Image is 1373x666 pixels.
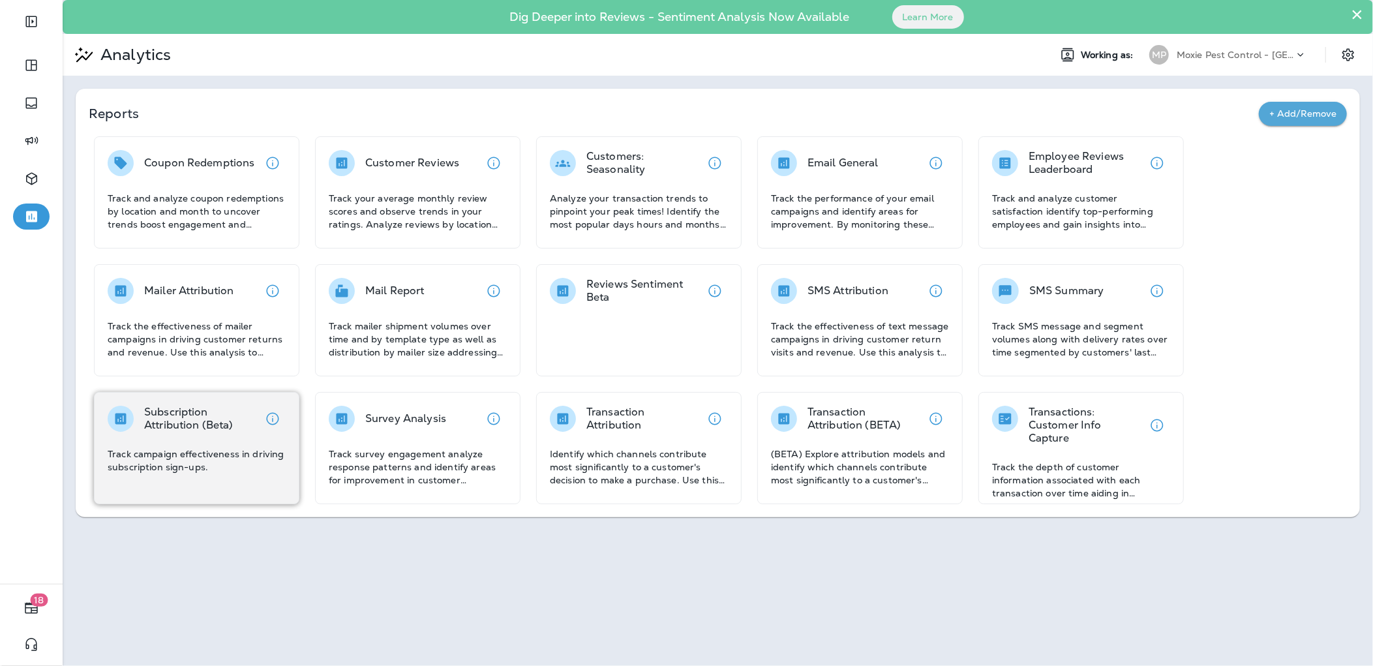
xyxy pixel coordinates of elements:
[923,278,949,304] button: View details
[1029,406,1144,445] p: Transactions: Customer Info Capture
[550,447,728,487] p: Identify which channels contribute most significantly to a customer's decision to make a purchase...
[329,192,507,231] p: Track your average monthly review scores and observe trends in your ratings. Analyze reviews by l...
[329,447,507,487] p: Track survey engagement analyze response patterns and identify areas for improvement in customer ...
[1081,50,1136,61] span: Working as:
[586,278,702,304] p: Reviews Sentiment Beta
[771,320,949,359] p: Track the effectiveness of text message campaigns in driving customer return visits and revenue. ...
[992,192,1170,231] p: Track and analyze customer satisfaction identify top-performing employees and gain insights into ...
[472,15,888,19] p: Dig Deeper into Reviews - Sentiment Analysis Now Available
[365,412,446,425] p: Survey Analysis
[1029,150,1144,176] p: Employee Reviews Leaderboard
[144,406,260,432] p: Subscription Attribution (Beta)
[260,150,286,176] button: View details
[807,157,879,170] p: Email General
[1144,150,1170,176] button: View details
[260,278,286,304] button: View details
[1259,102,1347,126] button: + Add/Remove
[89,104,1259,123] p: Reports
[13,595,50,621] button: 18
[807,284,888,297] p: SMS Attribution
[108,320,286,359] p: Track the effectiveness of mailer campaigns in driving customer returns and revenue. Use this ana...
[1336,43,1360,67] button: Settings
[481,278,507,304] button: View details
[586,150,702,176] p: Customers: Seasonality
[108,192,286,231] p: Track and analyze coupon redemptions by location and month to uncover trends boost engagement and...
[365,157,459,170] p: Customer Reviews
[807,406,923,432] p: Transaction Attribution (BETA)
[95,45,171,65] p: Analytics
[992,461,1170,500] p: Track the depth of customer information associated with each transaction over time aiding in asse...
[144,284,234,297] p: Mailer Attribution
[481,406,507,432] button: View details
[771,192,949,231] p: Track the performance of your email campaigns and identify areas for improvement. By monitoring t...
[702,150,728,176] button: View details
[702,278,728,304] button: View details
[31,594,48,607] span: 18
[992,320,1170,359] p: Track SMS message and segment volumes along with delivery rates over time segmented by customers'...
[260,406,286,432] button: View details
[365,284,425,297] p: Mail Report
[771,447,949,487] p: (BETA) Explore attribution models and identify which channels contribute most significantly to a ...
[586,406,702,432] p: Transaction Attribution
[1177,50,1294,60] p: Moxie Pest Control - [GEOGRAPHIC_DATA]
[702,406,728,432] button: View details
[1029,284,1104,297] p: SMS Summary
[1351,4,1363,25] button: Close
[108,447,286,474] p: Track campaign effectiveness in driving subscription sign-ups.
[923,150,949,176] button: View details
[13,8,50,35] button: Expand Sidebar
[481,150,507,176] button: View details
[550,192,728,231] p: Analyze your transaction trends to pinpoint your peak times! Identify the most popular days hours...
[329,320,507,359] p: Track mailer shipment volumes over time and by template type as well as distribution by mailer si...
[1149,45,1169,65] div: MP
[1144,412,1170,438] button: View details
[144,157,255,170] p: Coupon Redemptions
[923,406,949,432] button: View details
[1144,278,1170,304] button: View details
[892,5,964,29] button: Learn More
